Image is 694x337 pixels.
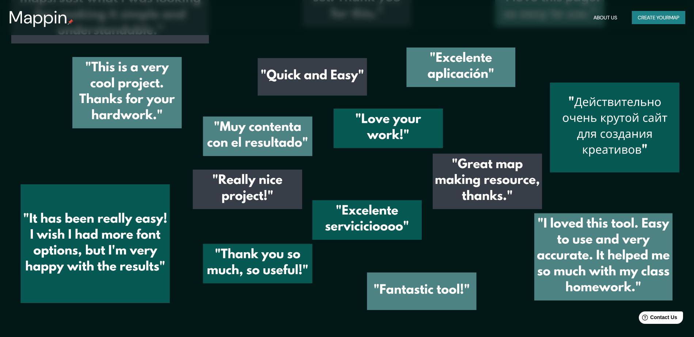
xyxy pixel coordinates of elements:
iframe: Help widget launcher [629,308,686,329]
button: About Us [591,11,620,24]
h3: Mappin [9,7,68,28]
button: Create yourmap [632,11,685,24]
img: mappin-pin [68,19,73,25]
